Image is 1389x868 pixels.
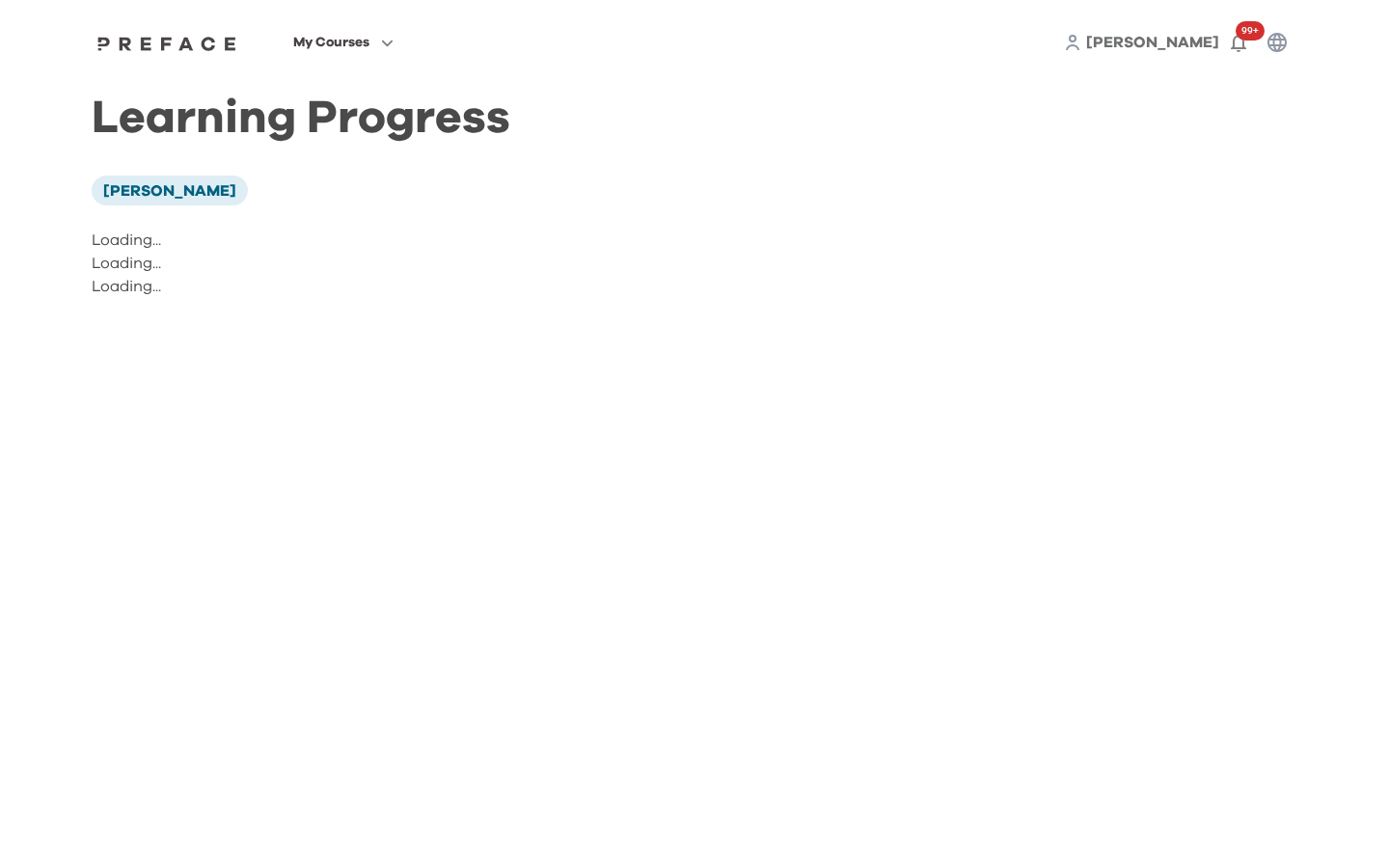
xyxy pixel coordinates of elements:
button: My Courses [287,30,399,55]
button: 99+ [1219,23,1258,62]
a: Preface Logo [93,35,241,50]
span: My Courses [293,31,369,54]
a: [PERSON_NAME] [1086,31,1219,54]
p: Loading... [92,252,876,275]
span: [PERSON_NAME] [103,183,236,199]
img: Preface Logo [93,36,241,51]
p: Loading... [92,229,876,252]
p: Loading... [92,275,876,298]
span: [PERSON_NAME] [1086,35,1219,50]
span: 99+ [1236,21,1265,41]
h1: Learning Progress [92,108,876,129]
